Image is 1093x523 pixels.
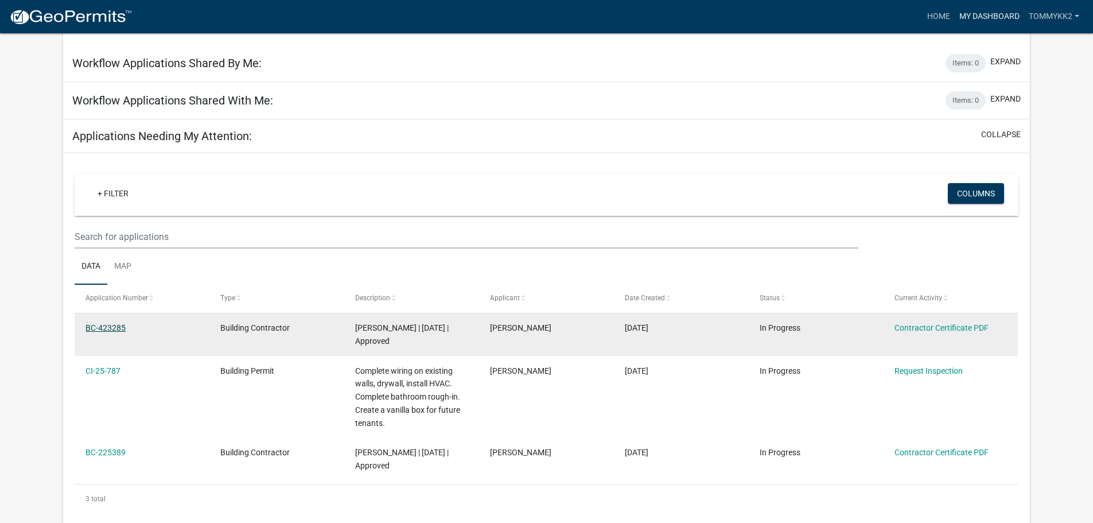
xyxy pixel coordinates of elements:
span: Complete wiring on existing walls, drywall, install HVAC. Complete bathroom rough-in. Create a va... [355,366,460,428]
div: Items: 0 [946,54,986,72]
span: Tom Krueger [490,366,551,375]
span: Application Number [85,294,148,302]
span: 05/12/2025 [625,366,648,375]
datatable-header-cell: Application Number [75,285,209,312]
span: 05/19/2025 [625,323,648,332]
a: CI-25-787 [85,366,120,375]
span: Tom Krueger [490,448,551,457]
input: Search for applications [75,225,858,249]
h5: Workflow Applications Shared With Me: [72,94,273,107]
datatable-header-cell: Current Activity [883,285,1018,312]
h5: Workflow Applications Shared By Me: [72,56,262,70]
button: Columns [948,183,1004,204]
a: Home [923,6,955,28]
span: In Progress [760,323,800,332]
a: Contractor Certificate PDF [894,448,989,457]
a: Map [107,249,138,285]
datatable-header-cell: Date Created [614,285,749,312]
h5: Applications Needing My Attention: [72,129,252,143]
button: collapse [981,129,1021,141]
span: Type [220,294,235,302]
a: Request Inspection [894,366,963,375]
datatable-header-cell: Type [209,285,344,312]
datatable-header-cell: Description [344,285,479,312]
a: BC-423285 [85,323,126,332]
span: Current Activity [894,294,942,302]
button: expand [990,56,1021,68]
span: Status [760,294,780,302]
span: Tom Krueger [490,323,551,332]
span: Tom Krueger | 05/22/2025 | Approved [355,323,449,346]
span: Description [355,294,390,302]
datatable-header-cell: Applicant [479,285,614,312]
span: Tom Krueger | 02/23/2024 | Approved [355,448,449,470]
a: BC-225389 [85,448,126,457]
span: Building Permit [220,366,274,375]
a: My Dashboard [955,6,1024,28]
a: Data [75,249,107,285]
span: Applicant [490,294,520,302]
span: In Progress [760,448,800,457]
span: In Progress [760,366,800,375]
button: expand [990,93,1021,105]
span: Building Contractor [220,448,290,457]
div: 3 total [75,485,1018,513]
span: Date Created [625,294,665,302]
div: Items: 0 [946,91,986,110]
a: + Filter [88,183,138,204]
a: Contractor Certificate PDF [894,323,989,332]
span: Building Contractor [220,323,290,332]
datatable-header-cell: Status [748,285,883,312]
span: 02/23/2024 [625,448,648,457]
a: tommykk2 [1024,6,1084,28]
